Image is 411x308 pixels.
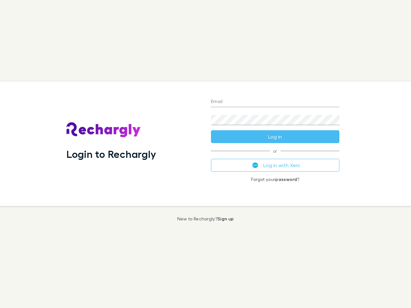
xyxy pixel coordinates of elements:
h1: Login to Rechargly [66,148,156,160]
p: New to Rechargly? [177,216,234,221]
img: Xero's logo [252,162,258,168]
button: Log in [211,130,339,143]
button: Log in with Xero [211,159,339,172]
img: Rechargly's Logo [66,122,141,138]
a: Sign up [217,216,234,221]
a: password [275,176,297,182]
p: Forgot your ? [211,177,339,182]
